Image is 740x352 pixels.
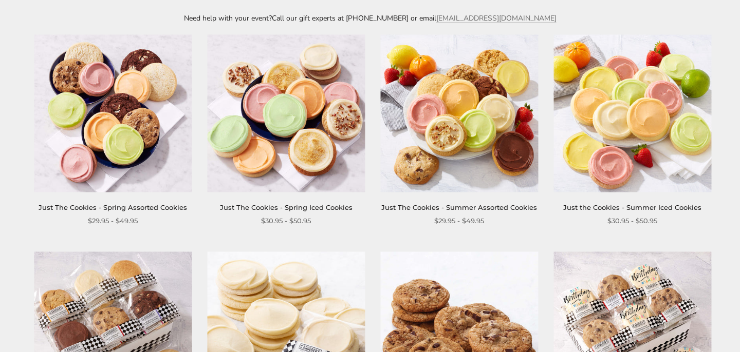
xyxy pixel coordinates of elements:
a: Just The Cookies - Spring Assorted Cookies [39,203,187,211]
span: $30.95 - $50.95 [261,216,311,226]
a: [EMAIL_ADDRESS][DOMAIN_NAME] [436,13,557,23]
img: Just The Cookies - Spring Iced Cookies [207,34,365,192]
img: Just The Cookies - Spring Assorted Cookies [34,34,192,192]
p: Need help with your event? [134,12,606,24]
span: $29.95 - $49.95 [88,216,138,226]
span: Call our gift experts at [PHONE_NUMBER] or email [272,13,436,23]
a: Just The Cookies - Spring Iced Cookies [220,203,353,211]
img: Just the Cookies - Summer Iced Cookies [553,34,711,192]
span: $29.95 - $49.95 [434,216,484,226]
img: Just The Cookies - Summer Assorted Cookies [380,34,538,192]
iframe: Sign Up via Text for Offers [8,313,106,344]
a: Just The Cookies - Summer Assorted Cookies [381,203,537,211]
a: Just the Cookies - Summer Iced Cookies [563,203,701,211]
span: $30.95 - $50.95 [607,216,657,226]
